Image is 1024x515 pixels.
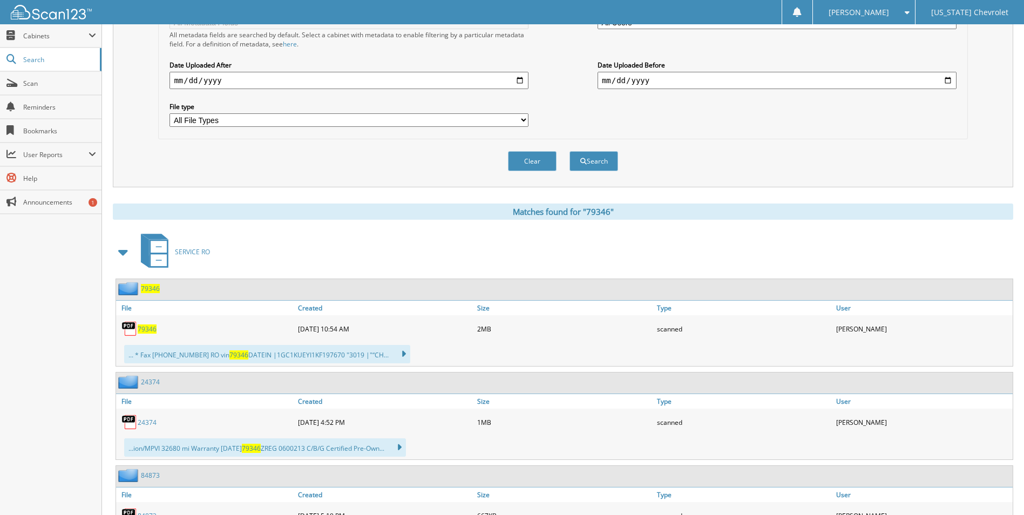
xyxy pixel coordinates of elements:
[833,394,1013,409] a: User
[23,55,94,64] span: Search
[116,394,295,409] a: File
[598,60,957,70] label: Date Uploaded Before
[295,394,474,409] a: Created
[295,487,474,502] a: Created
[833,301,1013,315] a: User
[169,102,528,111] label: File type
[654,394,833,409] a: Type
[141,284,160,293] a: 79346
[169,60,528,70] label: Date Uploaded After
[124,438,406,457] div: ...ion/MPVI 32680 mi Warranty [DATE] ZREG 0600213 C/B/G Certified Pre-Own...
[474,301,654,315] a: Size
[124,345,410,363] div: ... * Fax [PHONE_NUMBER] RO vin DATEIN |1GC1KUEYI1KF197670 "3019 |"“CH...
[242,444,261,453] span: 79346
[23,126,96,135] span: Bookmarks
[138,324,157,334] a: 79346
[598,72,957,89] input: end
[121,321,138,337] img: PDF.png
[134,231,210,273] a: SERVICE RO
[23,31,89,40] span: Cabinets
[118,469,141,482] img: folder2.png
[833,487,1013,502] a: User
[654,487,833,502] a: Type
[229,350,248,360] span: 79346
[23,174,96,183] span: Help
[474,318,654,340] div: 2MB
[474,394,654,409] a: Size
[833,318,1013,340] div: [PERSON_NAME]
[23,103,96,112] span: Reminders
[116,487,295,502] a: File
[508,151,557,171] button: Clear
[169,30,528,49] div: All metadata fields are searched by default. Select a cabinet with metadata to enable filtering b...
[295,411,474,433] div: [DATE] 4:52 PM
[654,301,833,315] a: Type
[654,318,833,340] div: scanned
[141,377,160,387] a: 24374
[121,414,138,430] img: PDF.png
[295,301,474,315] a: Created
[11,5,92,19] img: scan123-logo-white.svg
[23,150,89,159] span: User Reports
[569,151,618,171] button: Search
[169,72,528,89] input: start
[931,9,1008,16] span: [US_STATE] Chevrolet
[116,301,295,315] a: File
[283,39,297,49] a: here
[118,375,141,389] img: folder2.png
[474,411,654,433] div: 1MB
[833,411,1013,433] div: [PERSON_NAME]
[295,318,474,340] div: [DATE] 10:54 AM
[23,198,96,207] span: Announcements
[175,247,210,256] span: SERVICE RO
[138,418,157,427] a: 24374
[474,487,654,502] a: Size
[141,471,160,480] a: 84873
[89,198,97,207] div: 1
[829,9,889,16] span: [PERSON_NAME]
[23,79,96,88] span: Scan
[970,463,1024,515] iframe: Chat Widget
[118,282,141,295] img: folder2.png
[654,411,833,433] div: scanned
[113,204,1013,220] div: Matches found for "79346"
